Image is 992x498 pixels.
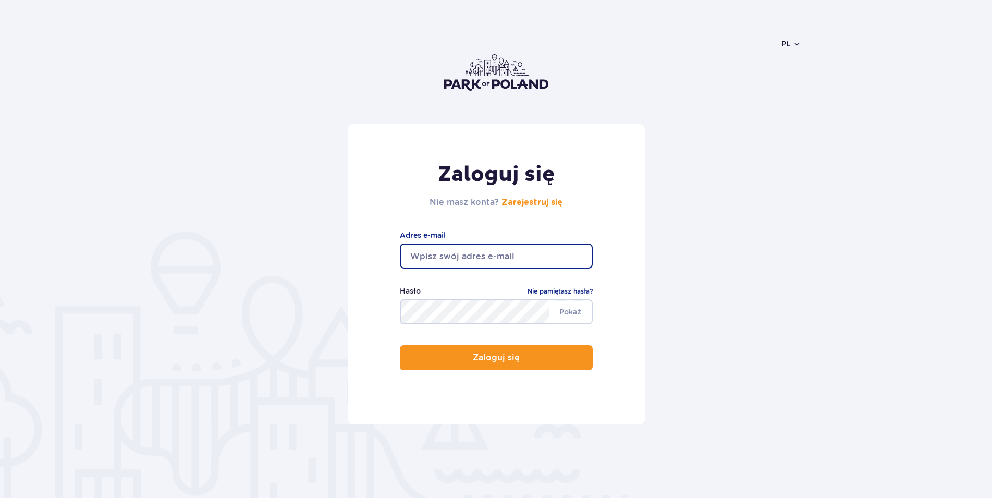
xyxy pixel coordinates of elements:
[430,196,562,209] h2: Nie masz konta?
[400,244,593,269] input: Wpisz swój adres e-mail
[444,54,548,91] img: Park of Poland logo
[400,345,593,370] button: Zaloguj się
[781,39,801,49] button: pl
[400,229,593,241] label: Adres e-mail
[501,198,562,207] a: Zarejestruj się
[473,353,520,362] p: Zaloguj się
[400,285,421,297] label: Hasło
[430,162,562,188] h1: Zaloguj się
[528,286,593,297] a: Nie pamiętasz hasła?
[549,301,592,323] span: Pokaż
